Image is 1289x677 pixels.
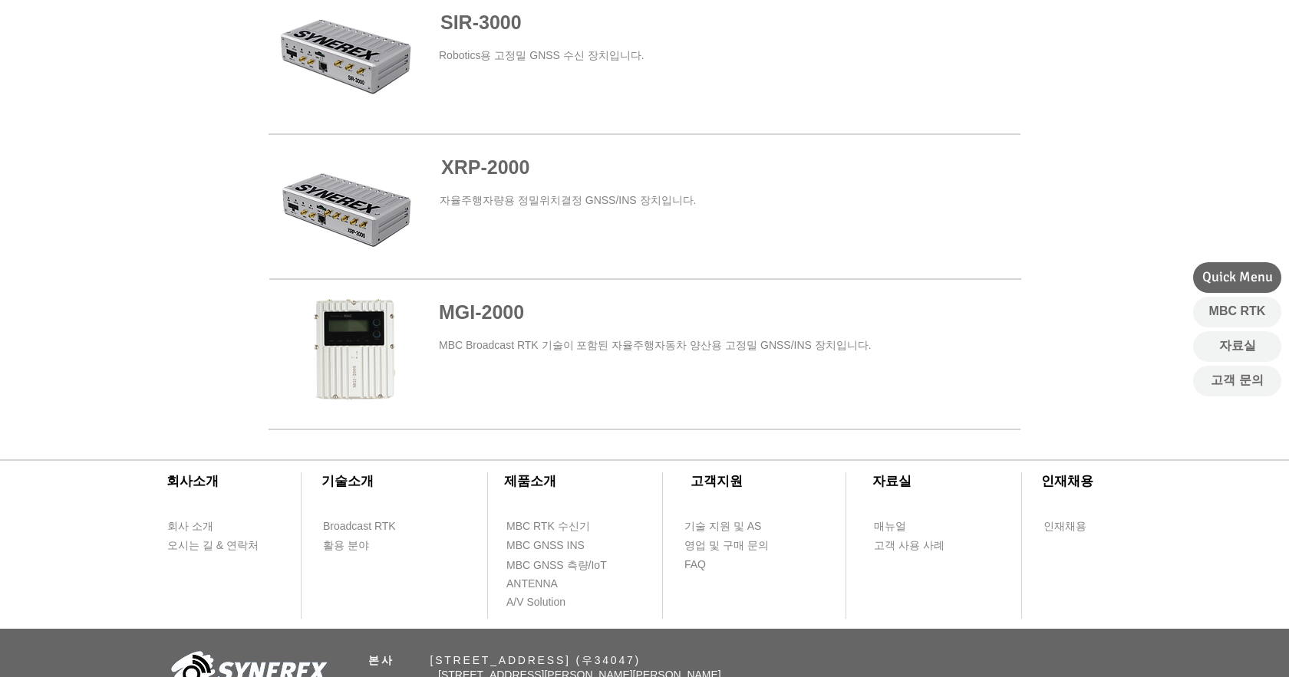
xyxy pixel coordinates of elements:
[873,536,961,555] a: 고객 사용 사례
[506,519,590,534] span: MBC RTK 수신기
[166,536,270,555] a: 오시는 길 & 연락처
[684,557,706,573] span: FAQ
[506,574,594,593] a: ANTENNA
[873,517,961,536] a: 매뉴얼
[167,519,213,534] span: 회사 소개
[167,538,259,554] span: 오시는 길 & 연락처
[506,536,602,555] a: MBC GNSS INS
[323,519,396,534] span: Broadcast RTK
[874,519,906,534] span: 매뉴얼
[1005,194,1289,677] iframe: Wix Chat
[684,538,769,554] span: 영업 및 구매 문의
[684,555,772,574] a: FAQ
[441,156,498,178] span: XRP-2
[506,558,607,573] span: MBC GNSS 측량/IoT
[439,49,644,61] a: Robotics용 고정밀 GNSS 수신 장치입니다.
[166,474,219,488] span: ​회사소개
[498,156,530,178] span: 000
[504,474,556,488] span: ​제품소개
[322,517,410,536] a: Broadcast RTK
[440,12,522,33] a: SIR-3000
[506,556,640,575] a: MBC GNSS 측량/IoT
[874,538,944,554] span: 고객 사용 사례
[506,538,585,554] span: MBC GNSS INS
[506,577,558,592] span: ANTENNA
[368,654,394,666] span: 본사
[872,474,912,488] span: ​자료실
[166,517,255,536] a: 회사 소개
[441,156,529,178] a: XRP-2000
[506,517,621,536] a: MBC RTK 수신기
[684,536,772,555] a: 영업 및 구매 문의
[684,519,761,534] span: 기술 지원 및 AS
[321,474,374,488] span: ​기술소개
[323,538,369,554] span: 활용 분야
[322,536,410,555] a: 활용 분야
[506,593,594,612] a: A/V Solution
[691,474,743,488] span: ​고객지원
[506,595,565,610] span: A/V Solution
[440,194,696,206] a: 자율주행자량용 정밀위치결정 GNSS/INS 장치입니다.
[684,517,799,536] a: 기술 지원 및 AS
[368,654,641,666] span: ​ [STREET_ADDRESS] (우34047)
